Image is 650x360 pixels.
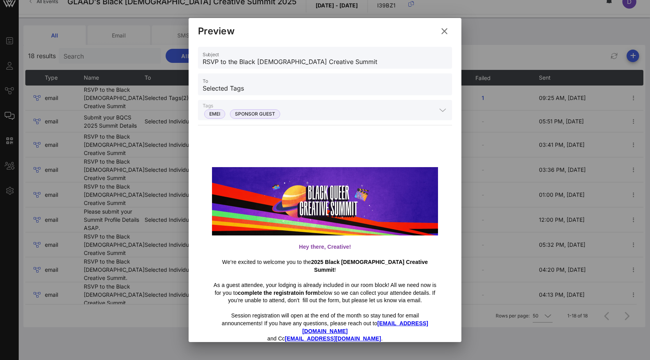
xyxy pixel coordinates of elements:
label: Subject [203,52,219,57]
a: [EMAIL_ADDRESS][DOMAIN_NAME] [302,320,428,334]
p: We’re excited to welcome you to the ! [212,258,438,274]
strong: complete the registratoin form [238,290,318,296]
label: Tags [203,103,213,109]
strong: Hey there, Creative! [299,244,351,250]
strong: 2025 Black [DEMOGRAPHIC_DATA] Creative Summit [311,259,428,273]
a: [EMAIL_ADDRESS][DOMAIN_NAME] [285,335,381,342]
div: Preview [198,25,235,37]
label: To [203,78,208,84]
span: EMEI [209,110,220,118]
span: SPONSOR GUEST [235,110,275,118]
p: and Cc . [212,335,438,343]
p: Session registration will open at the end of the month so stay tuned for email announcements! If ... [212,312,438,335]
p: As a guest attendee, your lodging is already included in our room block! All we need now is for y... [212,282,438,305]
